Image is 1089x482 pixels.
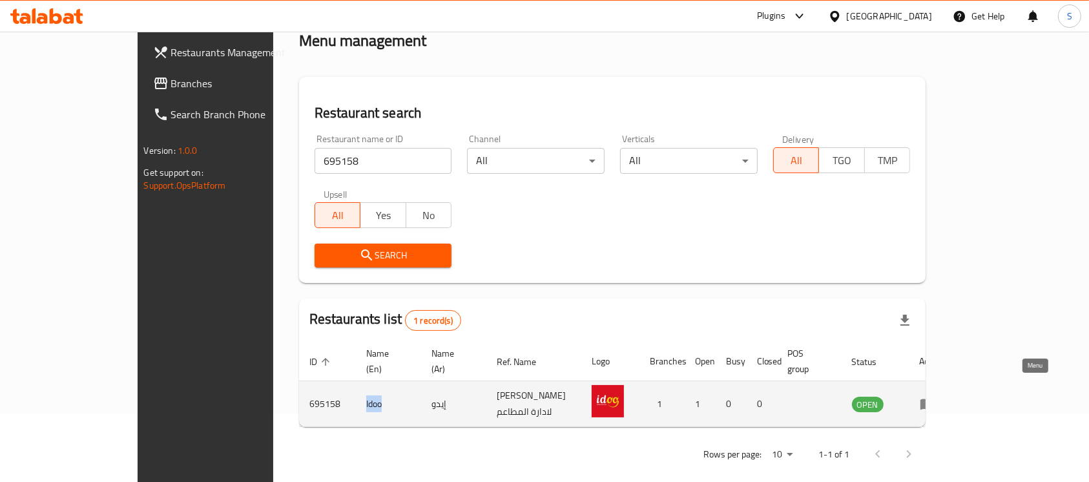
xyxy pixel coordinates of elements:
[782,134,814,143] label: Delivery
[497,354,553,370] span: Ref. Name
[431,346,471,377] span: Name (Ar)
[309,309,461,331] h2: Restaurants list
[309,354,334,370] span: ID
[824,151,860,170] span: TGO
[818,446,849,463] p: 1-1 of 1
[592,385,624,417] img: Idoo
[467,148,605,174] div: All
[716,342,747,381] th: Busy
[852,354,894,370] span: Status
[703,446,762,463] p: Rows per page:
[581,342,639,381] th: Logo
[144,177,226,194] a: Support.OpsPlatform
[788,346,826,377] span: POS group
[315,244,452,267] button: Search
[852,397,884,412] div: OPEN
[366,206,401,225] span: Yes
[315,148,452,174] input: Search for restaurant name or ID..
[144,164,203,181] span: Get support on:
[685,342,716,381] th: Open
[779,151,814,170] span: All
[299,342,954,427] table: enhanced table
[143,68,320,99] a: Branches
[716,381,747,427] td: 0
[747,342,778,381] th: Closed
[620,148,758,174] div: All
[685,381,716,427] td: 1
[324,189,347,198] label: Upsell
[299,381,356,427] td: 695158
[639,381,685,427] td: 1
[325,247,442,264] span: Search
[639,342,685,381] th: Branches
[144,142,176,159] span: Version:
[315,103,911,123] h2: Restaurant search
[143,37,320,68] a: Restaurants Management
[411,206,447,225] span: No
[421,381,486,427] td: إيدو
[818,147,865,173] button: TGO
[171,107,309,122] span: Search Branch Phone
[864,147,911,173] button: TMP
[1067,9,1072,23] span: S
[889,305,920,336] div: Export file
[143,99,320,130] a: Search Branch Phone
[315,202,361,228] button: All
[360,202,406,228] button: Yes
[486,381,581,427] td: [PERSON_NAME] لادارة المطاعم
[320,206,356,225] span: All
[852,397,884,412] span: OPEN
[356,381,421,427] td: Idoo
[171,76,309,91] span: Branches
[405,310,461,331] div: Total records count
[767,445,798,465] div: Rows per page:
[406,315,461,327] span: 1 record(s)
[171,45,309,60] span: Restaurants Management
[870,151,906,170] span: TMP
[178,142,198,159] span: 1.0.0
[747,381,778,427] td: 0
[366,346,406,377] span: Name (En)
[406,202,452,228] button: No
[909,342,954,381] th: Action
[757,8,785,24] div: Plugins
[299,30,426,51] h2: Menu management
[773,147,820,173] button: All
[847,9,932,23] div: [GEOGRAPHIC_DATA]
